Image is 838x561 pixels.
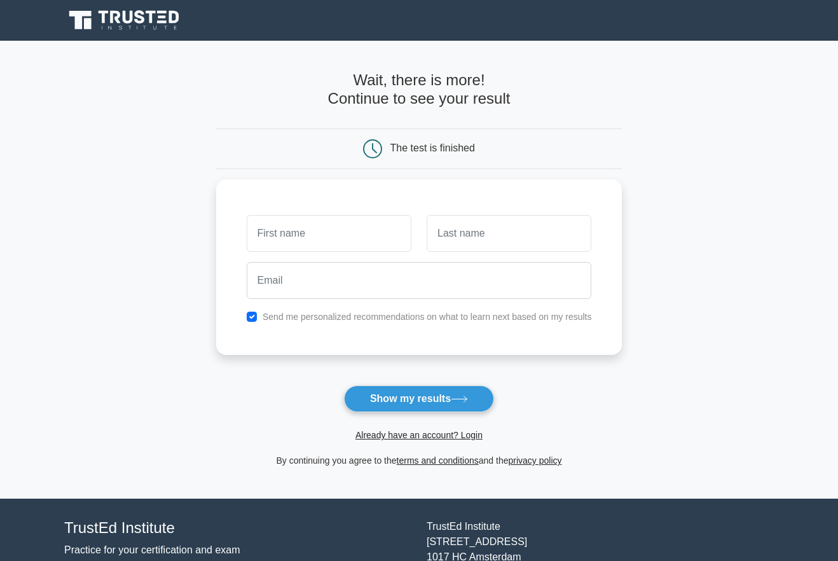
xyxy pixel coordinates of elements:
[355,430,483,440] a: Already have an account? Login
[64,519,411,537] h4: TrustEd Institute
[390,142,475,153] div: The test is finished
[209,453,630,468] div: By continuing you agree to the and the
[397,455,479,466] a: terms and conditions
[509,455,562,466] a: privacy policy
[247,262,592,299] input: Email
[216,71,622,108] h4: Wait, there is more! Continue to see your result
[247,215,411,252] input: First name
[344,385,494,412] button: Show my results
[64,544,240,555] a: Practice for your certification and exam
[263,312,592,322] label: Send me personalized recommendations on what to learn next based on my results
[427,215,591,252] input: Last name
